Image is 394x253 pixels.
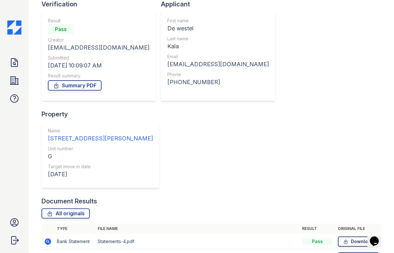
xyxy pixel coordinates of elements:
div: Pass [302,238,333,245]
div: Kala [167,42,269,51]
a: Download [338,236,379,247]
th: Type [54,224,95,234]
th: Result [299,224,335,234]
div: Result [48,18,149,24]
div: Document Results [42,197,97,206]
td: Bank Statement [54,234,95,249]
div: Email [167,53,269,60]
div: Pass [48,24,73,34]
div: [STREET_ADDRESS][PERSON_NAME] [48,134,153,143]
div: [DATE] 10:09:07 AM [48,61,149,70]
a: Summary PDF [48,80,102,91]
div: De westel [167,24,269,33]
th: File name [95,224,299,234]
div: First name [167,18,269,24]
div: Last name [167,36,269,42]
div: [PHONE_NUMBER] [167,78,269,87]
iframe: chat widget [367,227,388,247]
td: Statements-4.pdf [95,234,299,249]
div: [EMAIL_ADDRESS][DOMAIN_NAME] [48,43,149,52]
div: Property [42,110,164,119]
div: Name [48,128,153,134]
img: CE_Icon_Blue-c292c112584629df590d857e76928e9f676e5b41ef8f769ba2f05ee15b207248.png [7,20,21,35]
div: G [48,152,153,161]
div: Creator [48,37,149,43]
div: [EMAIL_ADDRESS][DOMAIN_NAME] [167,60,269,69]
div: Target move in date [48,163,153,170]
a: Name [STREET_ADDRESS][PERSON_NAME] [48,128,153,143]
a: All originals [42,208,90,218]
div: Submitted [48,55,149,61]
div: Result summary [48,73,149,79]
th: Original file [335,224,381,234]
div: Phone [167,71,269,78]
div: Unit number [48,146,153,152]
div: [DATE] [48,170,153,179]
